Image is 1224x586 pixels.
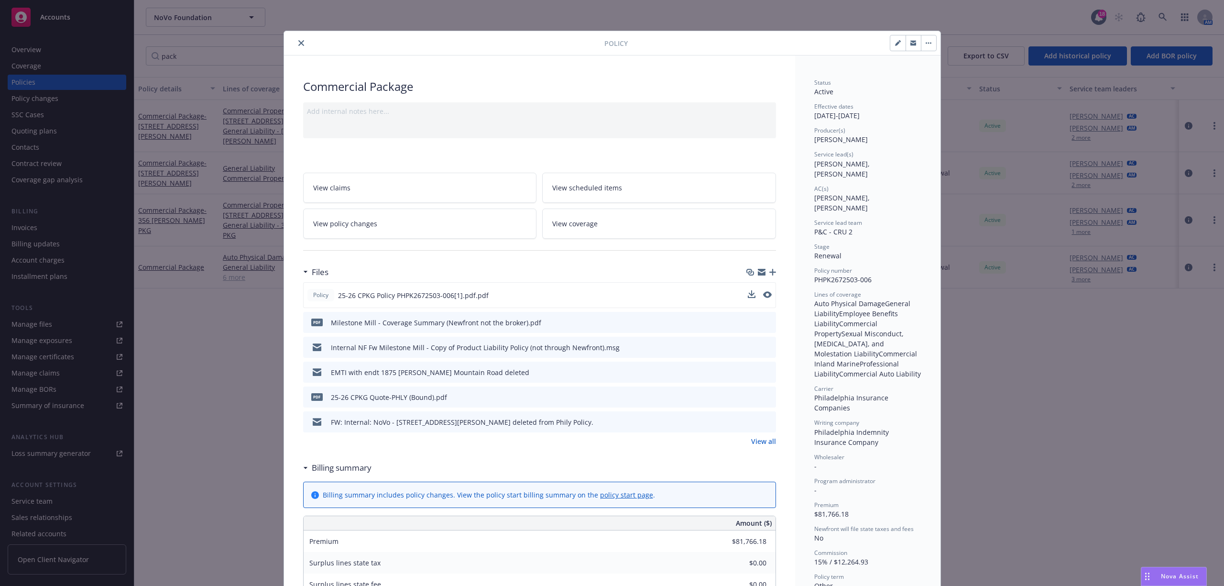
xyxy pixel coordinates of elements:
a: View scheduled items [542,173,776,203]
a: View policy changes [303,209,537,239]
button: Nova Assist [1141,567,1207,586]
span: [PERSON_NAME], [PERSON_NAME] [814,193,872,212]
span: Auto Physical Damage [814,299,885,308]
span: Effective dates [814,102,853,111]
span: Service lead team [814,219,862,227]
h3: Files [312,266,328,278]
span: - [814,462,817,471]
button: download file [748,367,756,377]
span: Policy [604,38,628,48]
span: Professional Liability [814,359,901,378]
span: View policy changes [313,219,377,229]
span: Policy [311,291,330,299]
a: policy start page [600,490,653,499]
button: download file [748,290,755,300]
button: download file [748,343,756,353]
span: Philadelphia Indemnity Insurance Company [814,428,891,447]
button: close [295,37,307,49]
button: download file [748,318,756,328]
button: preview file [764,392,772,402]
span: Carrier [814,385,833,393]
button: download file [748,417,756,427]
span: Program administrator [814,477,875,485]
span: [PERSON_NAME] [814,135,868,144]
div: FW: Internal: NoVo - [STREET_ADDRESS][PERSON_NAME] deleted from Phily Policy. [331,417,593,427]
span: View coverage [552,219,598,229]
span: Stage [814,243,830,251]
span: Active [814,87,833,96]
span: Wholesaler [814,453,844,461]
span: Producer(s) [814,126,845,134]
span: Policy term [814,573,844,581]
div: Commercial Package [303,78,776,95]
input: 0.00 [710,534,772,549]
span: Sexual Misconduct, [MEDICAL_DATA], and Molestation Liability [814,329,906,358]
span: View scheduled items [552,183,622,193]
span: No [814,533,823,542]
button: preview file [764,343,772,353]
div: Add internal notes here... [307,106,772,116]
span: Premium [309,537,339,546]
span: Newfront will file state taxes and fees [814,525,914,533]
span: Philadelphia Insurance Companies [814,393,890,412]
a: View coverage [542,209,776,239]
div: Files [303,266,328,278]
button: preview file [764,367,772,377]
h3: Billing summary [312,462,372,474]
a: View all [751,436,776,446]
span: View claims [313,183,350,193]
span: pdf [311,319,323,326]
input: 0.00 [710,556,772,570]
button: preview file [764,417,772,427]
button: preview file [763,291,772,298]
span: pdf [311,393,323,400]
button: preview file [763,290,772,300]
span: Employee Benefits Liability [814,309,900,328]
div: [DATE] - [DATE] [814,102,921,121]
div: Drag to move [1141,567,1153,586]
span: General Liability [814,299,912,318]
span: Lines of coverage [814,290,861,299]
button: download file [748,290,755,298]
button: preview file [764,318,772,328]
div: 25-26 CPKG Quote-PHLY (Bound).pdf [331,392,447,402]
a: View claims [303,173,537,203]
span: Writing company [814,419,859,427]
div: Billing summary [303,462,372,474]
span: AC(s) [814,185,829,193]
div: EMTI with endt 1875 [PERSON_NAME] Mountain Road deleted [331,367,529,377]
span: 25-26 CPKG Policy PHPK2672503-006[1].pdf.pdf [338,290,489,300]
span: [PERSON_NAME], [PERSON_NAME] [814,159,872,178]
span: Amount ($) [736,518,772,528]
button: download file [748,392,756,402]
span: - [814,486,817,495]
span: P&C - CRU 2 [814,227,852,236]
span: Status [814,78,831,87]
span: Nova Assist [1161,572,1199,580]
span: Commercial Inland Marine [814,349,919,368]
span: PHPK2672503-006 [814,275,872,284]
span: Commission [814,549,847,557]
span: Renewal [814,251,841,260]
span: Commercial Property [814,319,879,338]
span: Commercial Auto Liability [839,369,921,378]
span: Premium [814,501,839,509]
span: Surplus lines state tax [309,558,381,567]
div: Internal NF Fw Milestone Mill - Copy of Product Liability Policy (not through Newfront).msg [331,343,620,353]
div: Billing summary includes policy changes. View the policy start billing summary on the . [323,490,655,500]
div: Milestone Mill - Coverage Summary (Newfront not the broker).pdf [331,318,541,328]
span: Policy number [814,266,852,275]
span: $81,766.18 [814,509,849,519]
span: Service lead(s) [814,150,853,158]
span: 15% / $12,264.93 [814,557,868,566]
